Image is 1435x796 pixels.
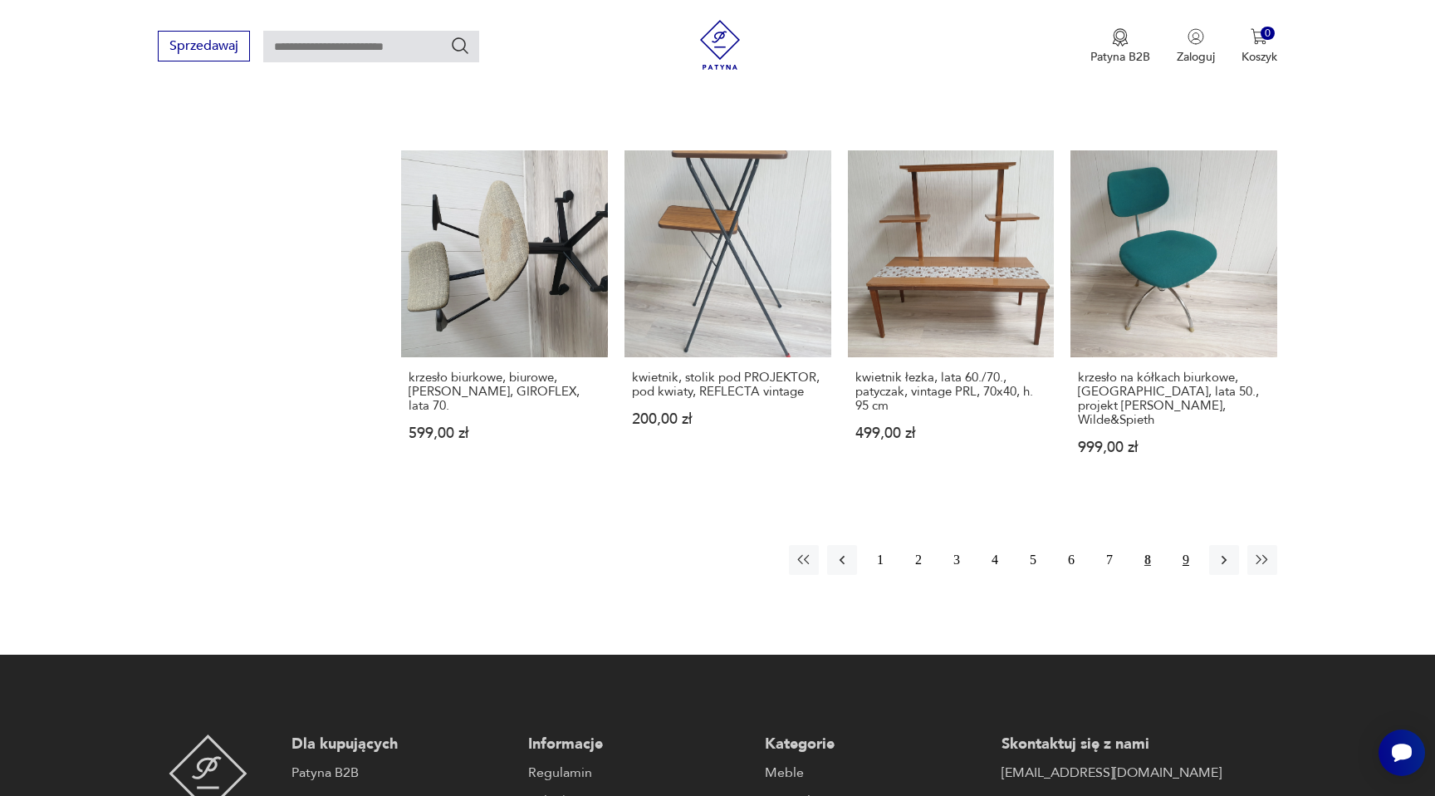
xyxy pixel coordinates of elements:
button: 1 [865,545,895,575]
p: Koszyk [1242,49,1277,65]
p: 599,00 zł [409,426,600,440]
a: kwietnik, stolik pod PROJEKTOR, pod kwiaty, REFLECTA vintagekwietnik, stolik pod PROJEKTOR, pod k... [624,150,831,487]
button: Patyna B2B [1090,28,1150,65]
a: [EMAIL_ADDRESS][DOMAIN_NAME] [1002,763,1222,783]
button: 5 [1018,545,1048,575]
button: 2 [904,545,933,575]
p: Patyna B2B [1090,49,1150,65]
p: Kategorie [765,735,985,754]
button: Sprzedawaj [158,31,250,61]
a: krzesło na kółkach biurkowe, NIEMCY, lata 50., projekt Eiermann, Wilde&Spiethkrzesło na kółkach b... [1070,150,1277,487]
p: Dla kupujących [291,735,512,754]
button: Zaloguj [1177,28,1215,65]
button: 0Koszyk [1242,28,1277,65]
p: Informacje [528,735,748,754]
h3: krzesło na kółkach biurkowe, [GEOGRAPHIC_DATA], lata 50., projekt [PERSON_NAME], Wilde&Spieth [1078,371,1270,427]
h3: krzesło biurkowe, biurowe, [PERSON_NAME], GIROFLEX, lata 70. [409,371,600,413]
a: Sprzedawaj [158,42,250,53]
button: 7 [1095,545,1124,575]
img: Ikonka użytkownika [1188,28,1204,45]
div: 0 [1261,27,1275,41]
iframe: Smartsupp widget button [1379,730,1425,776]
a: Ikona medaluPatyna B2B [1090,28,1150,65]
p: 999,00 zł [1078,440,1270,455]
a: Meble [765,763,985,783]
img: Ikona koszyka [1251,28,1267,45]
p: 200,00 zł [632,412,824,426]
button: 4 [980,545,1010,575]
p: 499,00 zł [855,426,1047,440]
button: 6 [1056,545,1086,575]
img: Ikona medalu [1112,28,1129,47]
h3: kwietnik łezka, lata 60./70., patyczak, vintage PRL, 70x40, h. 95 cm [855,371,1047,413]
p: Zaloguj [1177,49,1215,65]
img: Patyna - sklep z meblami i dekoracjami vintage [695,20,745,70]
a: kwietnik łezka, lata 60./70., patyczak, vintage PRL, 70x40, h. 95 cmkwietnik łezka, lata 60./70.,... [848,150,1055,487]
a: krzesło biurkowe, biurowe, M. STOLL, GIROFLEX, lata 70.krzesło biurkowe, biurowe, [PERSON_NAME], ... [401,150,608,487]
a: Regulamin [528,763,748,783]
h3: kwietnik, stolik pod PROJEKTOR, pod kwiaty, REFLECTA vintage [632,371,824,399]
button: 3 [942,545,972,575]
button: 8 [1133,545,1163,575]
button: Szukaj [450,36,470,56]
button: 9 [1171,545,1201,575]
a: Patyna B2B [291,763,512,783]
p: Skontaktuj się z nami [1002,735,1222,754]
